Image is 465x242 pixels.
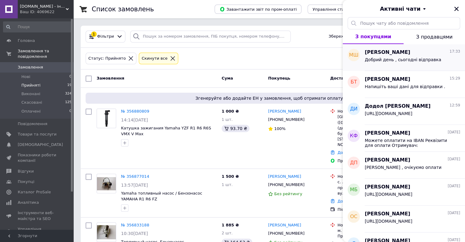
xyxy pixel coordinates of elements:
div: Пром-оплата [338,158,400,164]
span: [URL][DOMAIN_NAME] [365,219,412,224]
div: Нова Пошта [338,222,400,228]
div: [PHONE_NUMBER] [267,116,306,124]
span: [DATE] [448,157,460,162]
span: DSpr.parts - інтернет-магазин авто та мото запчастини [20,4,66,9]
span: [PERSON_NAME] [365,157,410,164]
span: Виконані [21,91,40,97]
div: Нова Пошта [338,109,400,114]
span: КФ [350,132,357,140]
a: [PERSON_NAME] [268,109,301,114]
span: Згенеруйте або додайте ЕН у замовлення, щоб отримати оплату [88,95,450,101]
span: Збережені фільтри: [329,34,370,39]
span: 100% [274,126,286,131]
span: 19 [67,83,72,88]
span: Завантажити звіт по пром-оплаті [220,6,297,12]
button: ОС[PERSON_NAME][DATE][URL][DOMAIN_NAME] [343,206,465,233]
img: Фото товару [97,225,116,240]
input: Пошук за номером замовлення, ПІБ покупця, номером телефону, Email, номером накладної [130,31,291,43]
img: Фото товару [97,177,116,190]
span: 1 500 ₴ [222,174,239,179]
span: [PERSON_NAME] , очікуємо оплати [365,165,441,170]
a: № 356833188 [121,223,149,227]
button: МБ[PERSON_NAME][DATE][URL][DOMAIN_NAME] [343,179,465,206]
span: ОС [350,213,357,220]
button: Управління статусами [308,5,364,14]
a: Kатушка зажигания Yamaha YZF R1 R6 R6S VMX V Max [121,126,211,136]
span: Інструменти веб-майстра та SEO [18,210,57,221]
span: Управління статусами [312,7,359,12]
span: 0 [69,74,72,80]
button: Завантажити звіт по пром-оплаті [215,5,301,14]
a: [PERSON_NAME] [268,174,301,180]
span: Замовлення та повідомлення [18,48,73,59]
div: Cкинути все [140,55,169,62]
input: Пошук [3,21,72,32]
span: Активні чати [380,5,420,13]
span: 1 885 ₴ [222,223,239,227]
a: Фото товару [97,222,116,242]
a: Yamaha топливный насос / Бензонасос YAMAHA R1 R6 FZ [121,191,202,201]
span: Відгуки [18,169,34,174]
a: № 356877014 [121,174,149,179]
span: Каталог ProSale [18,189,51,195]
span: [DATE] [448,130,460,135]
span: Покупець [268,76,290,80]
button: З покупцями [343,29,404,44]
div: Ваш ID: 4069622 [20,9,73,15]
span: Показники роботи компанії [18,152,57,163]
span: Нові [21,74,30,80]
span: [PERSON_NAME] [365,130,410,137]
span: 12:59 [449,103,460,108]
span: 324 [65,91,72,97]
span: [DEMOGRAPHIC_DATA] [18,142,63,147]
span: Головна [18,38,35,43]
button: Закрити [453,5,460,13]
span: Оплачені [21,109,41,114]
span: Покупці [18,179,34,184]
button: МШ[PERSON_NAME]17:33Добрий день , сьогодні відправка [343,44,465,71]
span: [PERSON_NAME] [365,184,410,191]
button: З продавцями [404,29,465,44]
span: 1 000 ₴ [222,109,239,114]
img: Фото товару [98,109,115,128]
button: Активні чати [360,5,448,13]
span: ДП [350,159,358,166]
span: [URL][DOMAIN_NAME] [365,192,412,197]
span: Доставка та оплата [330,76,375,80]
div: Статус: Прийнято [87,55,127,62]
button: ДИДодол [PERSON_NAME]12:59[URL][DOMAIN_NAME] [343,98,465,125]
span: [DATE] [448,184,460,189]
span: [PERSON_NAME] [365,49,410,56]
a: № 356880809 [121,109,149,114]
span: Напишіть ваші дані для відправки . [365,84,445,89]
div: [PHONE_NUMBER] [267,181,306,189]
button: ДП[PERSON_NAME][DATE][PERSON_NAME] , очікуємо оплати [343,152,465,179]
span: [PERSON_NAME] [365,210,410,218]
div: с. Лавочне, Пункт приймання-видачі (до 30 кг): вул. [STREET_ADDRESS] [338,179,400,196]
span: Добрий день , сьогодні відправка [365,57,441,62]
div: м. [STREET_ADDRESS]: вул. Проектна, 3-Б [338,228,400,239]
span: [DATE] [448,210,460,216]
span: Cума [222,76,233,80]
a: [PERSON_NAME] [268,222,301,228]
span: 14:14[DATE] [121,117,148,122]
span: МБ [350,186,358,193]
div: Післяплата [338,207,400,212]
span: Замовлення [97,76,124,80]
span: 1 шт. [222,182,233,187]
a: Фото товару [97,109,116,128]
span: БТ [351,79,357,86]
div: [GEOGRAPHIC_DATA] ([GEOGRAPHIC_DATA].), №46 (до 30 кг на одно место): бульв. [PERSON_NAME][STREET... [338,114,400,147]
span: Управління сайтом [18,226,57,237]
span: Без рейтингу [274,192,302,196]
span: Прийняті [21,83,40,88]
span: Фільтри [97,34,114,39]
span: 0 [69,109,72,114]
span: 13:57[DATE] [121,183,148,188]
span: З продавцями [416,34,452,40]
h1: Список замовлень [92,6,154,13]
span: ДИ [350,106,357,113]
span: Повідомлення [18,121,47,127]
